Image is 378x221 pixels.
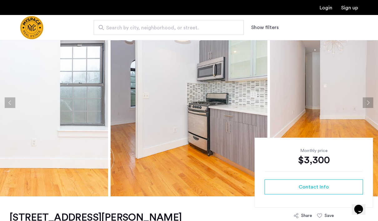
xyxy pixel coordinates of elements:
div: $3,300 [265,154,363,166]
a: Login [320,5,332,10]
div: Share [301,213,312,219]
img: apartment [111,9,267,196]
input: Apartment Search [94,20,244,35]
button: Next apartment [363,97,373,108]
button: Show or hide filters [251,24,279,31]
span: Contact Info [299,183,329,191]
button: button [265,179,363,194]
div: Save [325,213,334,219]
img: logo [20,16,43,39]
div: Monthly price [265,148,363,154]
span: Search by city, neighborhood, or street. [106,24,226,32]
a: Registration [341,5,358,10]
a: Cazamio Logo [20,16,43,39]
button: Previous apartment [5,97,15,108]
iframe: chat widget [352,196,372,215]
